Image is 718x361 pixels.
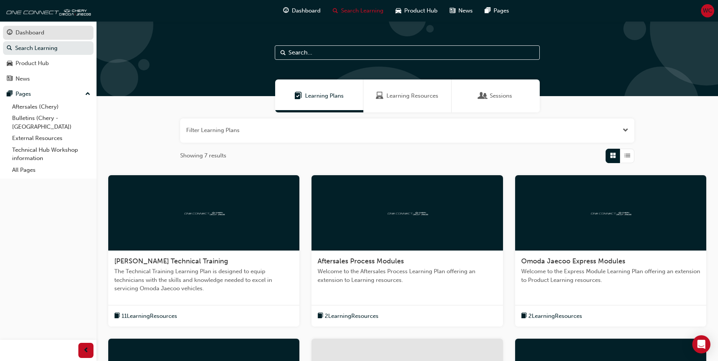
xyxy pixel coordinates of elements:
span: guage-icon [283,6,289,16]
div: News [16,75,30,83]
span: List [625,151,630,160]
span: book-icon [318,311,323,321]
span: Aftersales Process Modules [318,257,404,265]
img: oneconnect [4,3,91,18]
a: Bulletins (Chery - [GEOGRAPHIC_DATA]) [9,112,93,132]
a: News [3,72,93,86]
span: Sessions [490,92,512,100]
img: oneconnect [386,209,428,216]
span: search-icon [7,45,12,52]
a: Dashboard [3,26,93,40]
span: Grid [610,151,616,160]
a: SessionsSessions [452,79,540,112]
button: book-icon2LearningResources [521,311,582,321]
span: [PERSON_NAME] Technical Training [114,257,228,265]
span: Learning Plans [305,92,344,100]
a: Learning ResourcesLearning Resources [363,79,452,112]
span: News [458,6,473,15]
input: Search... [275,45,540,60]
button: Pages [3,87,93,101]
a: car-iconProduct Hub [389,3,444,19]
a: Technical Hub Workshop information [9,144,93,164]
span: book-icon [114,311,120,321]
span: Pages [494,6,509,15]
span: Welcome to the Express Module Learning Plan offering an extension to Product Learning resources. [521,267,700,284]
button: book-icon2LearningResources [318,311,378,321]
a: guage-iconDashboard [277,3,327,19]
span: Search [280,48,286,57]
span: 2 Learning Resources [528,312,582,321]
a: search-iconSearch Learning [327,3,389,19]
span: 11 Learning Resources [121,312,177,321]
img: oneconnect [590,209,631,216]
span: Welcome to the Aftersales Process Learning Plan offering an extension to Learning resources. [318,267,497,284]
div: Product Hub [16,59,49,68]
div: Pages [16,90,31,98]
span: Product Hub [404,6,438,15]
div: Dashboard [16,28,44,37]
span: news-icon [7,76,12,82]
a: oneconnectAftersales Process ModulesWelcome to the Aftersales Process Learning Plan offering an e... [311,175,503,327]
button: DashboardSearch LearningProduct HubNews [3,24,93,87]
a: oneconnectOmoda Jaecoo Express ModulesWelcome to the Express Module Learning Plan offering an ext... [515,175,706,327]
span: Sessions [479,92,487,100]
span: search-icon [333,6,338,16]
span: car-icon [396,6,401,16]
a: pages-iconPages [479,3,515,19]
span: The Technical Training Learning Plan is designed to equip technicians with the skills and knowled... [114,267,293,293]
a: Search Learning [3,41,93,55]
span: Search Learning [341,6,383,15]
a: Product Hub [3,56,93,70]
span: prev-icon [83,346,89,355]
span: Omoda Jaecoo Express Modules [521,257,625,265]
a: External Resources [9,132,93,144]
a: Learning PlansLearning Plans [275,79,363,112]
span: 2 Learning Resources [325,312,378,321]
button: book-icon11LearningResources [114,311,177,321]
button: Open the filter [623,126,628,135]
button: WC [701,4,714,17]
span: pages-icon [485,6,491,16]
span: WC [703,6,712,15]
span: car-icon [7,60,12,67]
a: Aftersales (Chery) [9,101,93,113]
span: guage-icon [7,30,12,36]
img: oneconnect [183,209,225,216]
span: Showing 7 results [180,151,226,160]
span: Learning Plans [294,92,302,100]
span: Dashboard [292,6,321,15]
a: oneconnect[PERSON_NAME] Technical TrainingThe Technical Training Learning Plan is designed to equ... [108,175,299,327]
span: book-icon [521,311,527,321]
a: All Pages [9,164,93,176]
a: news-iconNews [444,3,479,19]
span: Learning Resources [376,92,383,100]
span: news-icon [450,6,455,16]
span: Learning Resources [386,92,438,100]
span: up-icon [85,89,90,99]
span: pages-icon [7,91,12,98]
div: Open Intercom Messenger [692,335,710,353]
